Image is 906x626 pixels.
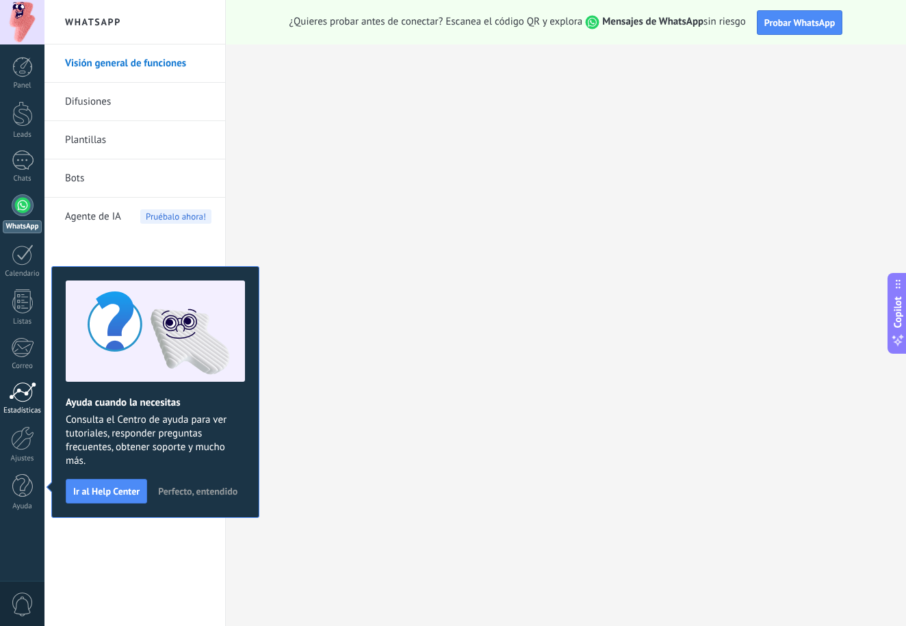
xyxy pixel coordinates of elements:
[3,174,42,183] div: Chats
[757,10,843,35] button: Probar WhatsApp
[289,15,746,29] span: ¿Quieres probar antes de conectar? Escanea el código QR y explora sin riesgo
[66,413,245,468] span: Consulta el Centro de ayuda para ver tutoriales, responder preguntas frecuentes, obtener soporte ...
[764,16,836,29] span: Probar WhatsApp
[73,486,140,496] span: Ir al Help Center
[152,481,244,501] button: Perfecto, entendido
[3,502,42,511] div: Ayuda
[65,83,211,121] a: Difusiones
[65,198,211,236] a: Agente de IAPruébalo ahora!
[65,159,211,198] a: Bots
[3,270,42,278] div: Calendario
[65,44,211,83] a: Visión general de funciones
[44,44,225,83] li: Visión general de funciones
[65,121,211,159] a: Plantillas
[158,486,237,496] span: Perfecto, entendido
[3,131,42,140] div: Leads
[3,317,42,326] div: Listas
[3,454,42,463] div: Ajustes
[3,406,42,415] div: Estadísticas
[44,198,225,235] li: Agente de IA
[66,396,245,409] h2: Ayuda cuando la necesitas
[44,159,225,198] li: Bots
[44,121,225,159] li: Plantillas
[66,479,147,504] button: Ir al Help Center
[140,209,211,224] span: Pruébalo ahora!
[65,198,121,236] span: Agente de IA
[3,362,42,371] div: Correo
[891,296,905,328] span: Copilot
[3,220,42,233] div: WhatsApp
[602,15,703,28] strong: Mensajes de WhatsApp
[44,83,225,121] li: Difusiones
[3,81,42,90] div: Panel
